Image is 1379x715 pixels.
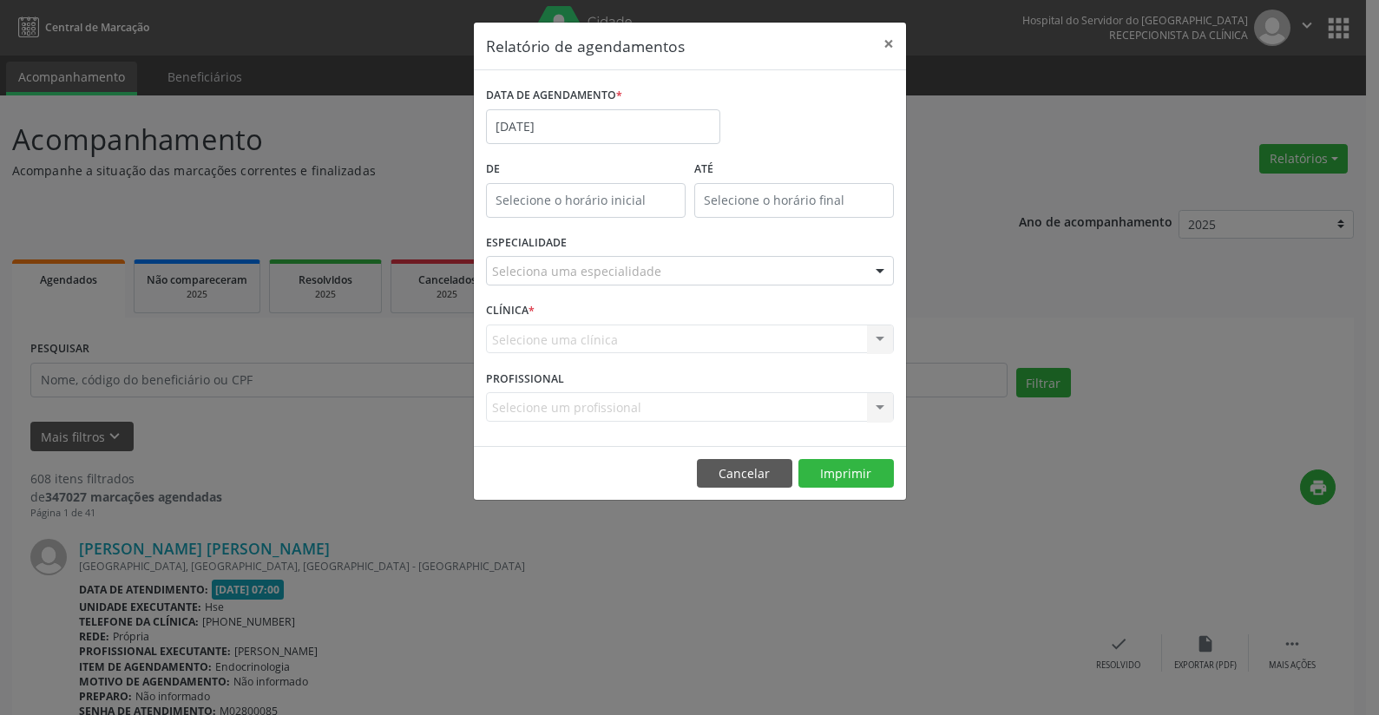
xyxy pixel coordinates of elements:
input: Selecione o horário final [694,183,894,218]
input: Selecione o horário inicial [486,183,686,218]
label: De [486,156,686,183]
button: Imprimir [798,459,894,489]
label: ATÉ [694,156,894,183]
h5: Relatório de agendamentos [486,35,685,57]
span: Seleciona uma especialidade [492,262,661,280]
label: CLÍNICA [486,298,535,325]
button: Cancelar [697,459,792,489]
label: DATA DE AGENDAMENTO [486,82,622,109]
button: Close [871,23,906,65]
label: PROFISSIONAL [486,365,564,392]
label: ESPECIALIDADE [486,230,567,257]
input: Selecione uma data ou intervalo [486,109,720,144]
